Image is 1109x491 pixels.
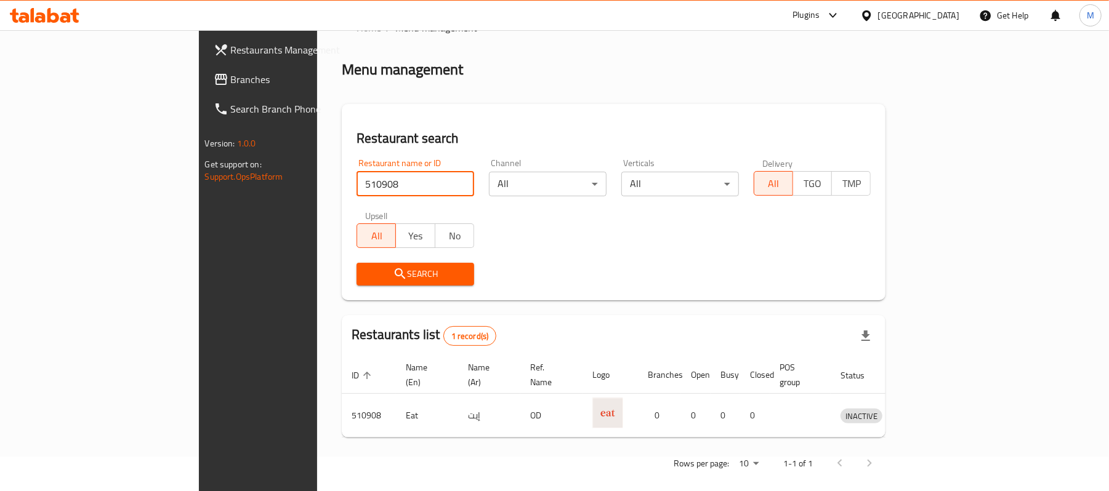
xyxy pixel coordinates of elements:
[841,409,882,423] div: INACTIVE
[681,394,711,437] td: 0
[754,171,793,196] button: All
[366,266,464,282] span: Search
[638,356,681,394] th: Branches
[798,175,827,193] span: TGO
[621,172,739,196] div: All
[792,171,832,196] button: TGO
[231,72,374,87] span: Branches
[734,455,764,473] div: Rows per page:
[357,223,396,248] button: All
[831,171,871,196] button: TMP
[231,102,374,116] span: Search Branch Phone
[759,175,788,193] span: All
[205,135,235,151] span: Version:
[681,356,711,394] th: Open
[740,356,770,394] th: Closed
[783,456,813,471] p: 1-1 of 1
[396,394,458,437] td: Eat
[342,356,940,437] table: enhanced table
[435,223,474,248] button: No
[520,394,583,437] td: OD
[365,211,388,220] label: Upsell
[837,175,866,193] span: TMP
[489,172,607,196] div: All
[468,360,506,389] span: Name (Ar)
[386,20,390,35] li: /
[1087,9,1094,22] span: M
[352,368,375,383] span: ID
[362,227,391,245] span: All
[204,65,384,94] a: Branches
[395,223,435,248] button: Yes
[440,227,469,245] span: No
[357,263,474,285] button: Search
[530,360,568,389] span: Ref. Name
[205,169,283,185] a: Support.OpsPlatform
[740,394,770,437] td: 0
[204,94,384,124] a: Search Branch Phone
[237,135,256,151] span: 1.0.0
[878,9,959,22] div: [GEOGRAPHIC_DATA]
[841,368,881,383] span: Status
[205,156,262,172] span: Get support on:
[592,397,623,428] img: Eat
[357,172,474,196] input: Search for restaurant name or ID..
[357,129,871,148] h2: Restaurant search
[711,394,740,437] td: 0
[851,321,881,351] div: Export file
[458,394,520,437] td: إيت
[780,360,816,389] span: POS group
[638,394,681,437] td: 0
[762,159,793,167] label: Delivery
[583,356,638,394] th: Logo
[711,356,740,394] th: Busy
[204,35,384,65] a: Restaurants Management
[792,8,820,23] div: Plugins
[444,330,496,342] span: 1 record(s)
[406,360,443,389] span: Name (En)
[395,20,477,35] span: Menu management
[674,456,729,471] p: Rows per page:
[231,42,374,57] span: Restaurants Management
[401,227,430,245] span: Yes
[342,60,463,79] h2: Menu management
[841,409,882,423] span: INACTIVE
[352,325,496,346] h2: Restaurants list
